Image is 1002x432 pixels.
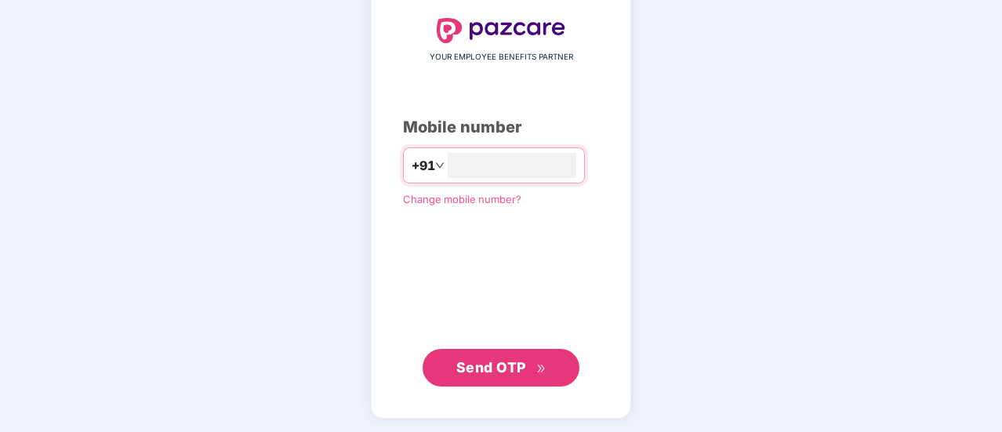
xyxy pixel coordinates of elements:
[412,156,435,176] span: +91
[403,193,521,205] a: Change mobile number?
[437,18,565,43] img: logo
[403,115,599,140] div: Mobile number
[423,349,579,387] button: Send OTPdouble-right
[435,161,445,170] span: down
[456,359,526,376] span: Send OTP
[430,51,573,64] span: YOUR EMPLOYEE BENEFITS PARTNER
[536,364,546,374] span: double-right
